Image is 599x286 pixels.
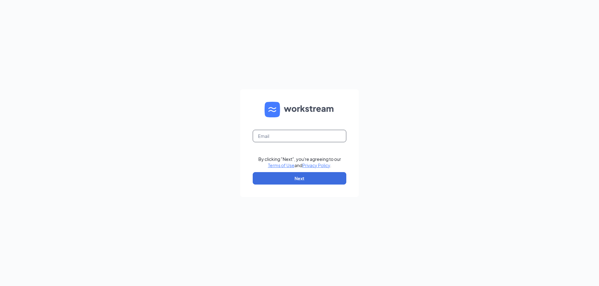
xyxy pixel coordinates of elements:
div: By clicking "Next", you're agreeing to our and . [258,156,341,168]
input: Email [253,130,346,142]
img: WS logo and Workstream text [265,102,334,117]
a: Terms of Use [268,162,295,168]
a: Privacy Policy [302,162,330,168]
button: Next [253,172,346,185]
